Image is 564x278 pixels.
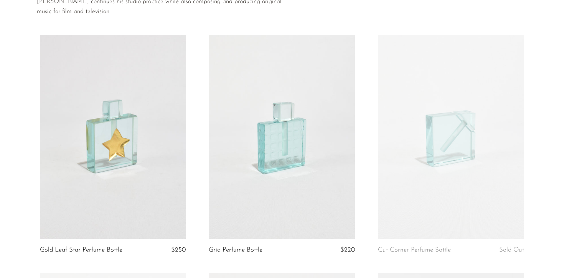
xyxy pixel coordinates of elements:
[171,247,186,253] span: $250
[378,247,451,253] a: Cut Corner Perfume Bottle
[499,247,524,253] span: Sold Out
[340,247,355,253] span: $220
[209,247,262,253] a: Grid Perfume Bottle
[40,247,122,253] a: Gold Leaf Star Perfume Bottle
